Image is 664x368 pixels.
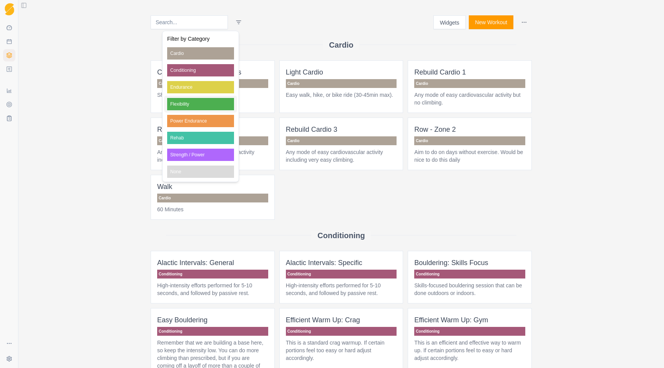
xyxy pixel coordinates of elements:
[167,166,234,178] p: None
[167,115,234,127] p: Power Endurance
[167,149,234,161] p: Strength / Power
[164,33,237,45] div: Filter by Category
[167,64,234,76] p: Conditioning
[167,81,234,93] p: Endurance
[167,132,234,144] p: Rehab
[167,47,234,60] p: Cardio
[167,98,234,110] p: Flexibility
